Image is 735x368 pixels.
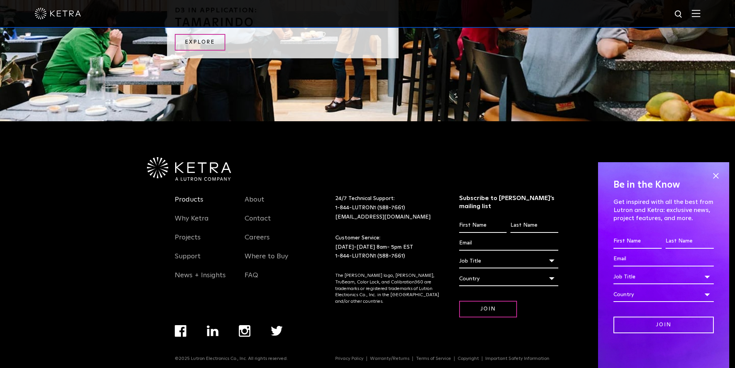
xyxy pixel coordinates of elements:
[207,326,219,336] img: linkedin
[175,233,201,251] a: Projects
[175,34,225,51] a: Explore
[459,194,558,210] h3: Subscribe to [PERSON_NAME]’s mailing list
[175,271,226,289] a: News + Insights
[147,157,231,181] img: Ketra-aLutronCo_White_RGB
[613,270,714,284] div: Job Title
[245,271,258,289] a: FAQ
[175,325,186,337] img: facebook
[271,326,283,336] img: twitter
[482,356,553,361] a: Important Safety Information
[459,218,507,233] input: First Name
[459,254,558,268] div: Job Title
[613,252,714,266] input: Email
[335,205,405,210] a: 1-844-LUTRON1 (588-7661)
[175,214,209,232] a: Why Ketra
[459,236,558,251] input: Email
[335,194,440,222] p: 24/7 Technical Support:
[335,356,560,361] div: Navigation Menu
[459,271,558,286] div: Country
[175,194,233,289] div: Navigation Menu
[239,325,250,337] img: instagram
[613,234,662,249] input: First Name
[245,252,288,270] a: Where to Buy
[335,214,431,220] a: [EMAIL_ADDRESS][DOMAIN_NAME]
[245,233,270,251] a: Careers
[613,178,714,192] h4: Be in the Know
[335,253,405,259] a: 1-844-LUTRON1 (588-7661)
[245,194,303,289] div: Navigation Menu
[692,10,700,17] img: Hamburger%20Nav.svg
[175,325,303,356] div: Navigation Menu
[613,198,714,222] p: Get inspired with all the best from Lutron and Ketra: exclusive news, project features, and more.
[674,10,684,19] img: search icon
[455,356,482,361] a: Copyright
[613,317,714,333] input: Join
[335,234,440,261] p: Customer Service: [DATE]-[DATE] 8am- 5pm EST
[175,252,201,270] a: Support
[666,234,714,249] input: Last Name
[613,287,714,302] div: Country
[175,195,203,213] a: Products
[510,218,558,233] input: Last Name
[245,214,271,232] a: Contact
[175,356,288,361] p: ©2025 Lutron Electronics Co., Inc. All rights reserved.
[413,356,455,361] a: Terms of Service
[459,301,517,317] input: Join
[245,195,264,213] a: About
[332,356,367,361] a: Privacy Policy
[367,356,413,361] a: Warranty/Returns
[35,8,81,19] img: ketra-logo-2019-white
[335,273,440,305] p: The [PERSON_NAME] logo, [PERSON_NAME], TruBeam, Color Lock, and Calibration360 are trademarks or ...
